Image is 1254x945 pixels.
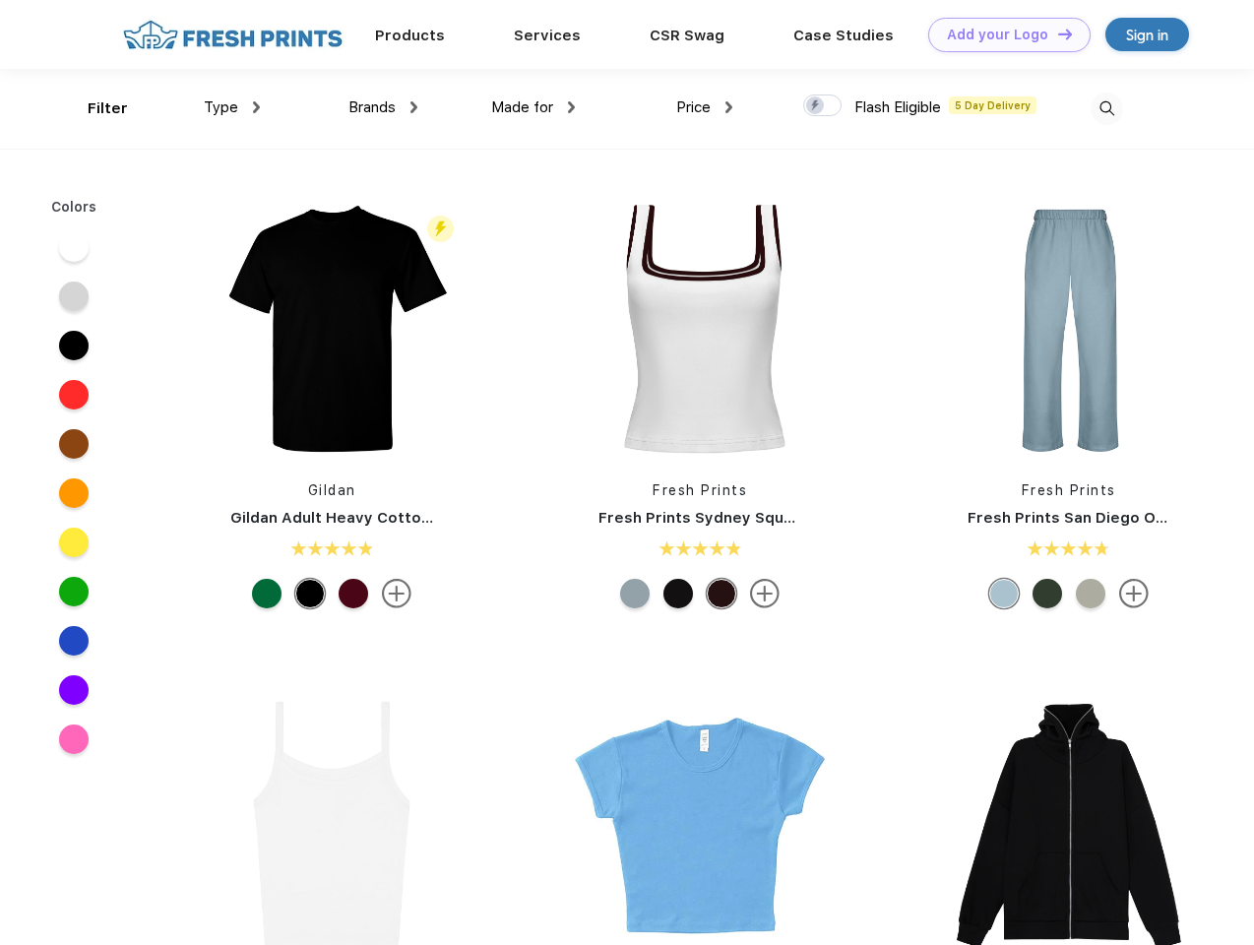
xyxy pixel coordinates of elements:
[253,101,260,113] img: dropdown.png
[88,97,128,120] div: Filter
[1058,29,1072,39] img: DT
[949,96,1036,114] span: 5 Day Delivery
[308,482,356,498] a: Gildan
[36,197,112,218] div: Colors
[204,98,238,116] span: Type
[653,482,747,498] a: Fresh Prints
[1091,93,1123,125] img: desktop_search.svg
[854,98,941,116] span: Flash Eligible
[569,199,831,461] img: func=resize&h=266
[725,101,732,113] img: dropdown.png
[252,579,282,608] div: Antiq Irish Grn
[295,579,325,608] div: Black
[676,98,711,116] span: Price
[938,199,1200,461] img: func=resize&h=266
[1022,482,1116,498] a: Fresh Prints
[117,18,348,52] img: fo%20logo%202.webp
[620,579,650,608] div: Baby Blue White
[947,27,1048,43] div: Add your Logo
[348,98,396,116] span: Brands
[375,27,445,44] a: Products
[598,509,923,527] a: Fresh Prints Sydney Square Neck Tank Top
[663,579,693,608] div: Black White
[339,579,368,608] div: Garnet
[230,509,486,527] a: Gildan Adult Heavy Cotton T-Shirt
[1119,579,1149,608] img: more.svg
[989,579,1019,608] div: Slate Blue
[427,216,454,242] img: flash_active_toggle.svg
[750,579,780,608] img: more.svg
[201,199,463,461] img: func=resize&h=266
[707,579,736,608] div: White Chocolate
[1033,579,1062,608] div: Forest Green mto
[1126,24,1168,46] div: Sign in
[568,101,575,113] img: dropdown.png
[491,98,553,116] span: Made for
[1076,579,1105,608] div: Heathered Grey mto
[1105,18,1189,51] a: Sign in
[382,579,411,608] img: more.svg
[410,101,417,113] img: dropdown.png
